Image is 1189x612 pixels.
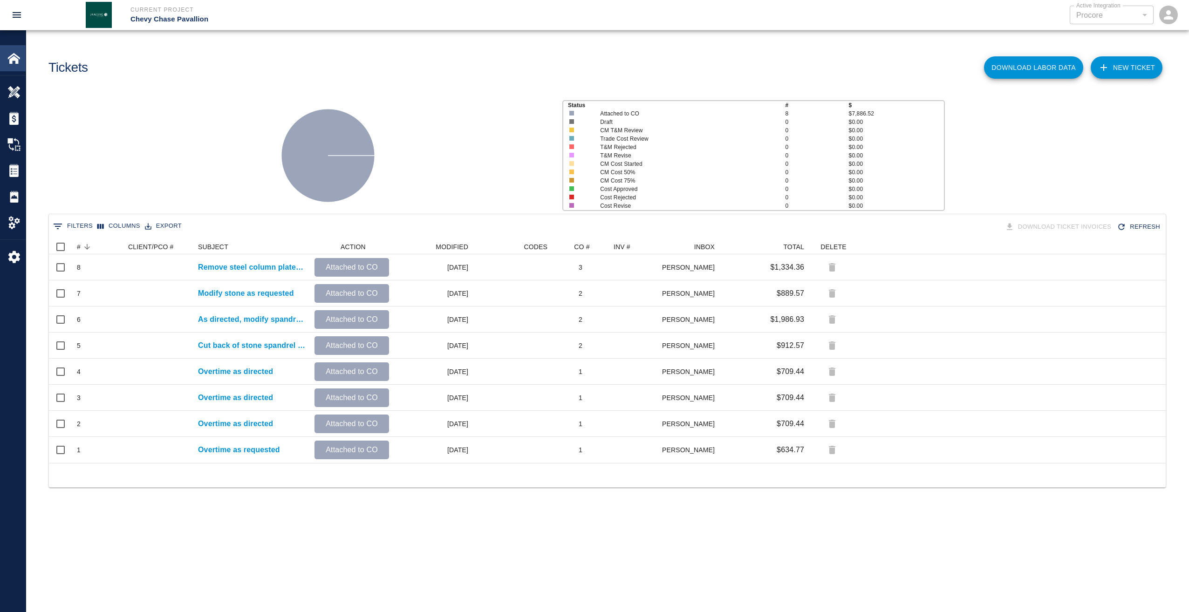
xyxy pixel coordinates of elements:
p: 8 [785,109,848,118]
div: [DATE] [394,359,473,385]
div: [DATE] [394,385,473,411]
div: INV # [614,239,630,254]
div: INBOX [663,239,719,254]
p: 0 [785,193,848,202]
div: ACTION [341,239,366,254]
p: T&M Rejected [600,143,766,151]
p: Attached to CO [318,392,385,403]
div: INBOX [694,239,715,254]
div: 1 [77,445,81,455]
div: [PERSON_NAME] [663,385,719,411]
p: Attached to CO [318,288,385,299]
div: [PERSON_NAME] [663,411,719,437]
p: $1,334.36 [770,262,804,273]
div: 1 [579,445,582,455]
p: Current Project [130,6,645,14]
p: CM T&M Review [600,126,766,135]
p: Draft [600,118,766,126]
div: 2 [579,315,582,324]
p: 0 [785,151,848,160]
p: Cost Approved [600,185,766,193]
div: CLIENT/PCO # [123,239,193,254]
p: Cost Rejected [600,193,766,202]
a: Overtime as directed [198,366,273,377]
p: $ [849,101,944,109]
div: INV # [609,239,663,254]
a: Overtime as directed [198,392,273,403]
div: DELETE [809,239,855,254]
button: Sort [81,240,94,253]
a: Overtime as directed [198,418,273,429]
div: CO # [552,239,609,254]
p: Attached to CO [318,314,385,325]
div: Tickets attached to change order can't be deleted. [823,441,841,459]
div: 7 [77,289,81,298]
div: [DATE] [394,254,473,280]
div: MODIFIED [394,239,473,254]
p: 0 [785,160,848,168]
p: $709.44 [777,418,804,429]
div: Tickets attached to change order can't be deleted. [823,362,841,381]
label: Active Integration [1076,1,1121,9]
div: CODES [524,239,547,254]
p: $0.00 [849,202,944,210]
div: DELETE [820,239,846,254]
div: 3 [579,263,582,272]
img: Janeiro Inc [86,2,112,28]
div: ACTION [310,239,394,254]
p: Cut back of stone spandrel stone for bolts between J9 & J8 [198,340,305,351]
p: CM Cost 75% [600,177,766,185]
p: Attached to CO [600,109,766,118]
div: 3 [77,393,81,402]
div: [PERSON_NAME] [663,254,719,280]
div: 8 [77,263,81,272]
p: $1,986.93 [770,314,804,325]
div: 4 [77,367,81,376]
div: Tickets attached to change order can't be deleted. [823,336,841,355]
div: 1 [579,367,582,376]
div: Tickets download in groups of 15 [1003,219,1115,235]
p: CM Cost Started [600,160,766,168]
button: open drawer [6,4,28,26]
div: 6 [77,315,81,324]
p: # [785,101,848,109]
p: $912.57 [777,340,804,351]
div: [DATE] [394,280,473,306]
div: [DATE] [394,306,473,333]
div: TOTAL [719,239,809,254]
a: Overtime as requested [198,444,280,456]
p: 0 [785,143,848,151]
p: 0 [785,126,848,135]
div: Tickets attached to change order can't be deleted. [823,284,841,303]
p: 0 [785,168,848,177]
h1: Tickets [48,60,88,75]
p: Attached to CO [318,262,385,273]
button: Select columns [95,219,143,233]
div: [PERSON_NAME] [663,280,719,306]
p: 0 [785,185,848,193]
button: Download Labor Data [984,56,1083,79]
iframe: Chat Widget [1142,567,1189,612]
div: Refresh the list [1115,219,1164,235]
p: $0.00 [849,118,944,126]
p: $0.00 [849,168,944,177]
p: Attached to CO [318,340,385,351]
div: # [72,239,123,254]
p: $634.77 [777,444,804,456]
a: As directed, modify spandrel stone [198,314,305,325]
div: Tickets attached to change order can't be deleted. [823,258,841,277]
div: [PERSON_NAME] [663,306,719,333]
p: Chevy Chase Pavallion [130,14,645,25]
p: Attached to CO [318,366,385,377]
div: [PERSON_NAME] [663,437,719,463]
div: CO # [574,239,589,254]
p: $709.44 [777,366,804,377]
div: CODES [473,239,552,254]
p: $0.00 [849,126,944,135]
p: Remove steel column plates and flagpole [198,262,305,273]
div: Procore [1076,10,1147,20]
div: 1 [579,419,582,428]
